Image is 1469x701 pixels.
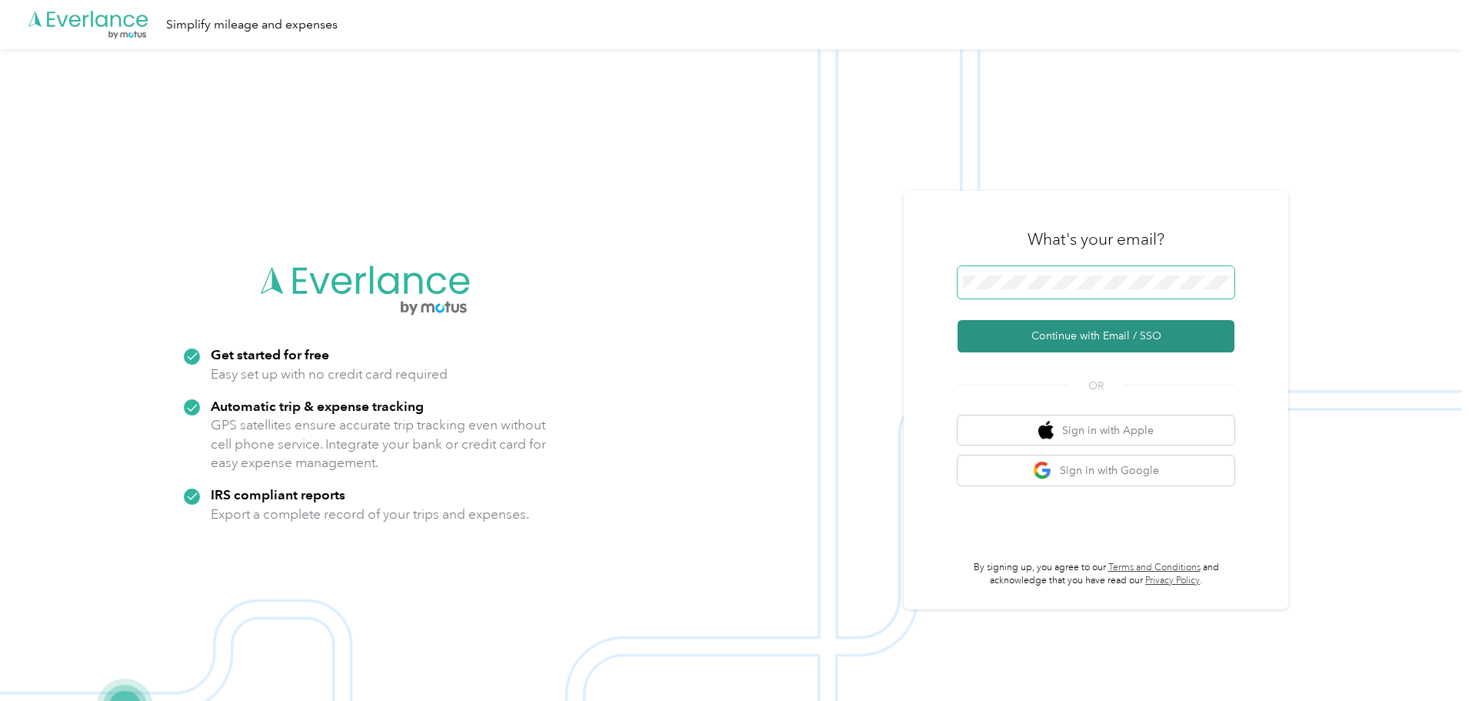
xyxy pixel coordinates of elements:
[211,486,345,502] strong: IRS compliant reports
[211,505,529,524] p: Export a complete record of your trips and expenses.
[211,346,329,362] strong: Get started for free
[166,15,338,35] div: Simplify mileage and expenses
[958,320,1234,352] button: Continue with Email / SSO
[211,398,424,414] strong: Automatic trip & expense tracking
[1069,378,1123,394] span: OR
[211,416,547,472] p: GPS satellites ensure accurate trip tracking even without cell phone service. Integrate your bank...
[1033,461,1052,480] img: google logo
[1108,562,1201,573] a: Terms and Conditions
[1145,575,1200,586] a: Privacy Policy
[211,365,448,384] p: Easy set up with no credit card required
[1028,229,1164,250] h3: What's your email?
[1038,421,1054,440] img: apple logo
[958,416,1234,446] button: apple logoSign in with Apple
[958,561,1234,588] p: By signing up, you agree to our and acknowledge that you have read our .
[958,456,1234,486] button: google logoSign in with Google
